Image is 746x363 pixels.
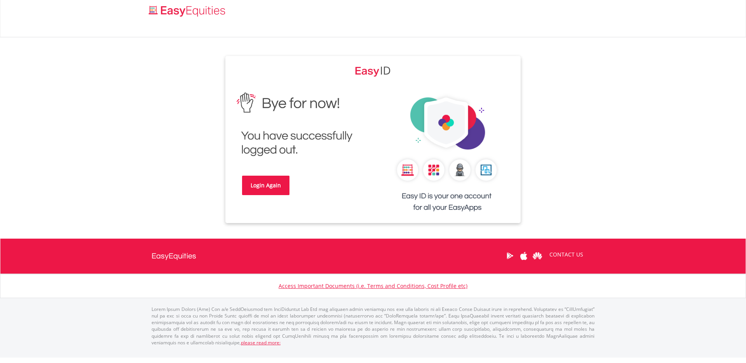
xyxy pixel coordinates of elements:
[279,282,467,290] a: Access Important Documents (i.e. Terms and Conditions, Cost Profile etc)
[146,2,228,17] a: Home page
[544,244,589,265] a: CONTACT US
[379,87,515,223] img: EasyEquities
[241,339,281,346] a: please read more:
[503,244,517,268] a: Google Play
[355,64,391,77] img: EasyEquities
[231,87,367,162] img: EasyEquities
[152,239,196,274] a: EasyEquities
[152,306,594,346] p: Lorem Ipsum Dolors (Ame) Con a/e SeddOeiusmod tem InciDiduntut Lab Etd mag aliquaen admin veniamq...
[147,5,228,17] img: EasyEquities_Logo.png
[517,244,530,268] a: Apple
[530,244,544,268] a: Huawei
[242,176,289,195] a: Login Again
